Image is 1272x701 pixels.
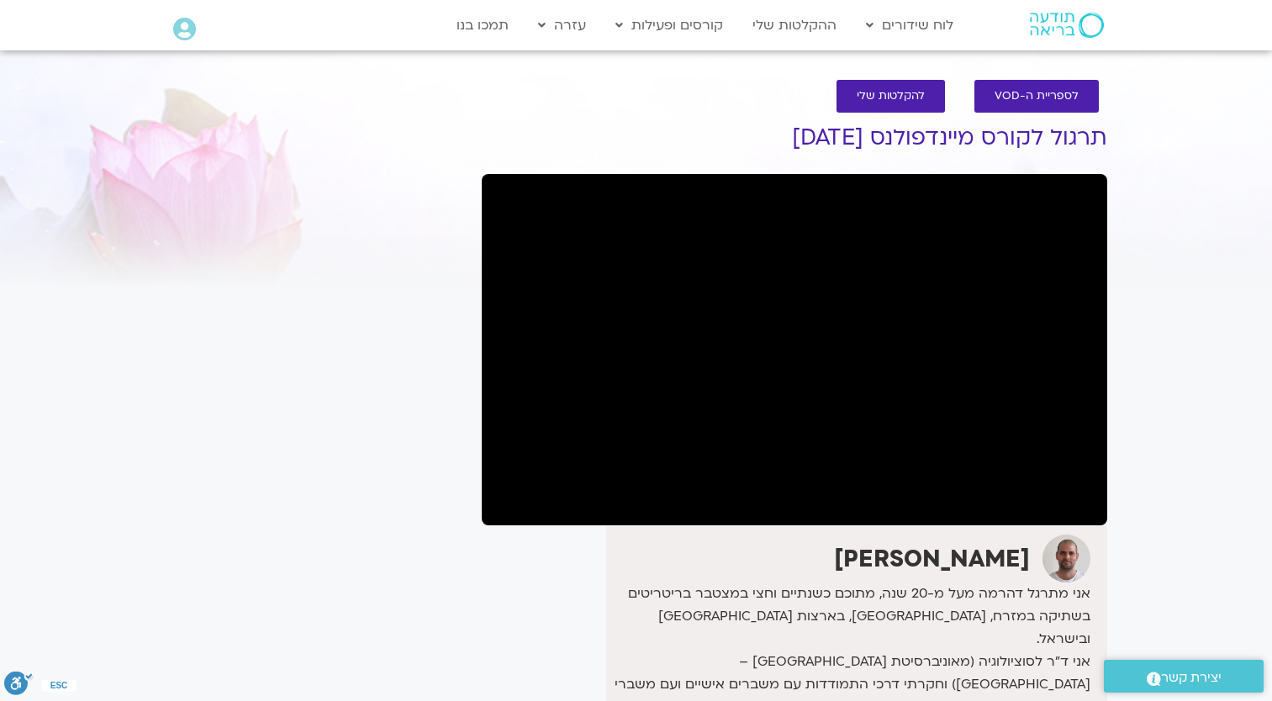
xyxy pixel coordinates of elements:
[1042,535,1090,582] img: דקל קנטי
[482,125,1107,150] h1: תרגול לקורס מיינדפולנס [DATE]
[744,9,845,41] a: ההקלטות שלי
[995,90,1079,103] span: לספריית ה-VOD
[858,9,962,41] a: לוח שידורים
[1104,660,1264,693] a: יצירת קשר
[530,9,594,41] a: עזרה
[834,543,1030,575] strong: [PERSON_NAME]
[607,9,731,41] a: קורסים ופעילות
[448,9,517,41] a: תמכו בנו
[1161,667,1222,689] span: יצירת קשר
[1030,13,1104,38] img: תודעה בריאה
[857,90,925,103] span: להקלטות שלי
[974,80,1099,113] a: לספריית ה-VOD
[837,80,945,113] a: להקלטות שלי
